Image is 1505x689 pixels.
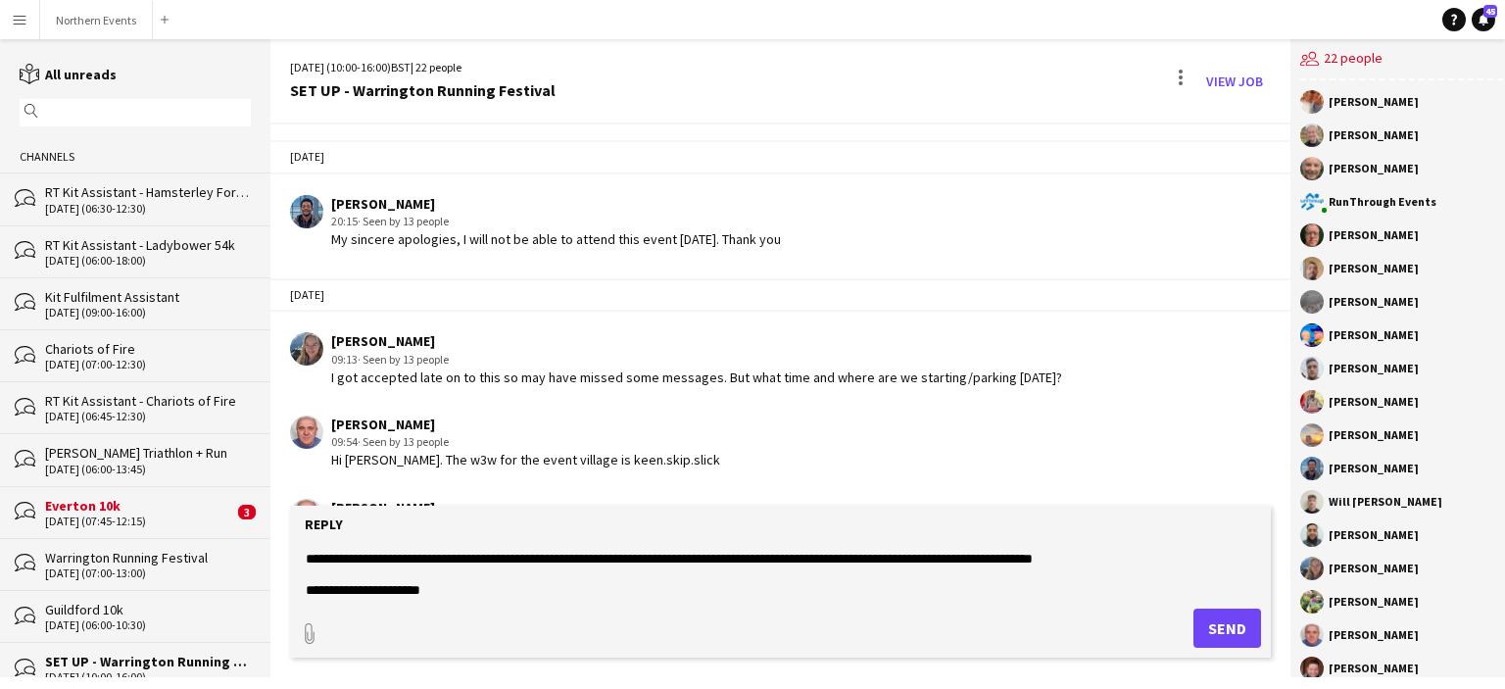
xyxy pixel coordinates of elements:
[1198,66,1271,97] a: View Job
[331,416,720,433] div: [PERSON_NAME]
[1329,629,1419,641] div: [PERSON_NAME]
[358,434,449,449] span: · Seen by 13 people
[391,60,411,74] span: BST
[331,369,1062,386] div: I got accepted late on to this so may have missed some messages. But what time and where are we s...
[45,566,251,580] div: [DATE] (07:00-13:00)
[45,202,251,216] div: [DATE] (06:30-12:30)
[45,653,251,670] div: SET UP - Warrington Running Festival
[45,549,251,566] div: Warrington Running Festival
[1329,263,1419,274] div: [PERSON_NAME]
[1329,463,1419,474] div: [PERSON_NAME]
[270,278,1290,312] div: [DATE]
[331,213,781,230] div: 20:15
[1329,496,1442,508] div: Will [PERSON_NAME]
[358,214,449,228] span: · Seen by 13 people
[45,392,251,410] div: RT Kit Assistant - Chariots of Fire
[1329,429,1419,441] div: [PERSON_NAME]
[1329,296,1419,308] div: [PERSON_NAME]
[45,601,251,618] div: Guildford 10k
[305,516,343,533] label: Reply
[358,352,449,367] span: · Seen by 13 people
[45,306,251,320] div: [DATE] (09:00-16:00)
[331,230,781,248] div: My sincere apologies, I will not be able to attend this event [DATE]. Thank you
[20,66,117,83] a: All unreads
[45,236,251,254] div: RT Kit Assistant - Ladybower 54k
[1329,229,1419,241] div: [PERSON_NAME]
[45,463,251,476] div: [DATE] (06:00-13:45)
[45,183,251,201] div: RT Kit Assistant - Hamsterley Forest 10k & Half Marathon
[45,254,251,268] div: [DATE] (06:00-18:00)
[331,195,781,213] div: [PERSON_NAME]
[1193,609,1261,648] button: Send
[1329,529,1419,541] div: [PERSON_NAME]
[40,1,153,39] button: Northern Events
[331,332,1062,350] div: [PERSON_NAME]
[1472,8,1495,31] a: 45
[331,499,561,517] div: [PERSON_NAME]
[45,497,233,515] div: Everton 10k
[1300,39,1503,80] div: 22 people
[270,140,1290,173] div: [DATE]
[331,451,720,468] div: Hi [PERSON_NAME]. The w3w for the event village is keen.skip.slick
[45,340,251,358] div: Chariots of Fire
[1329,663,1419,674] div: [PERSON_NAME]
[1329,363,1419,374] div: [PERSON_NAME]
[1329,96,1419,108] div: [PERSON_NAME]
[45,444,251,462] div: [PERSON_NAME] Triathlon + Run
[1329,596,1419,608] div: [PERSON_NAME]
[45,515,233,528] div: [DATE] (07:45-12:15)
[331,433,720,451] div: 09:54
[1329,396,1419,408] div: [PERSON_NAME]
[1329,563,1419,574] div: [PERSON_NAME]
[1329,196,1436,208] div: RunThrough Events
[331,351,1062,369] div: 09:13
[45,288,251,306] div: Kit Fulfilment Assistant
[290,81,556,99] div: SET UP - Warrington Running Festival
[1329,329,1419,341] div: [PERSON_NAME]
[45,618,251,632] div: [DATE] (06:00-10:30)
[1483,5,1497,18] span: 45
[45,410,251,423] div: [DATE] (06:45-12:30)
[290,59,556,76] div: [DATE] (10:00-16:00) | 22 people
[1329,163,1419,174] div: [PERSON_NAME]
[1329,129,1419,141] div: [PERSON_NAME]
[45,670,251,684] div: [DATE] (10:00-16:00)
[238,505,256,519] span: 3
[45,358,251,371] div: [DATE] (07:00-12:30)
